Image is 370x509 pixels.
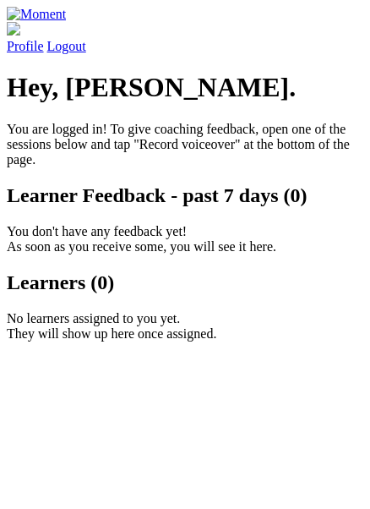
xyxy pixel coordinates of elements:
h1: Hey, [PERSON_NAME]. [7,72,363,103]
h2: Learners (0) [7,271,363,294]
p: No learners assigned to you yet. They will show up here once assigned. [7,311,363,342]
img: Moment [7,7,66,22]
p: You are logged in! To give coaching feedback, open one of the sessions below and tap "Record voic... [7,122,363,167]
a: Profile [7,22,363,53]
a: Logout [47,39,86,53]
img: default_avatar-b4e2223d03051bc43aaaccfb402a43260a3f17acc7fafc1603fdf008d6cba3c9.png [7,22,20,36]
p: You don't have any feedback yet! As soon as you receive some, you will see it here. [7,224,363,254]
h2: Learner Feedback - past 7 days (0) [7,184,363,207]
